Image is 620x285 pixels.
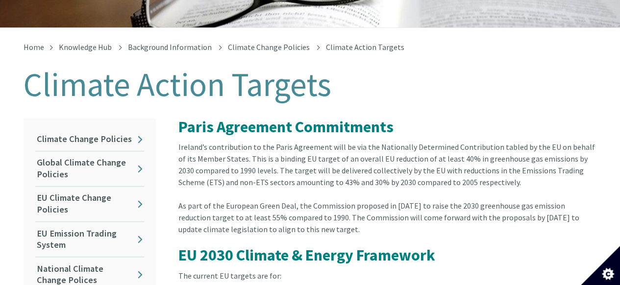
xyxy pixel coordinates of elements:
[24,42,44,52] a: Home
[35,187,144,221] a: EU Climate Change Policies
[24,67,597,103] h1: Climate Action Targets
[128,42,212,52] a: Background Information
[35,222,144,257] a: EU Emission Trading System
[35,151,144,186] a: Global Climate Change Policies
[326,42,404,52] span: Climate Action Targets
[178,245,435,265] span: EU 2030 Climate & Energy Framework
[178,200,597,247] div: As part of the European Green Deal, the Commission proposed in [DATE] to raise the 2030 greenhous...
[228,42,310,52] a: Climate Change Policies
[178,141,597,200] div: Ireland’s contribution to the Paris Agreement will be via the Nationally Determined Contribution ...
[178,117,394,137] span: Paris Agreement Commitments
[178,270,597,282] div: The current EU targets are for:
[35,128,144,151] a: Climate Change Policies
[59,42,112,52] a: Knowledge Hub
[581,246,620,285] button: Set cookie preferences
